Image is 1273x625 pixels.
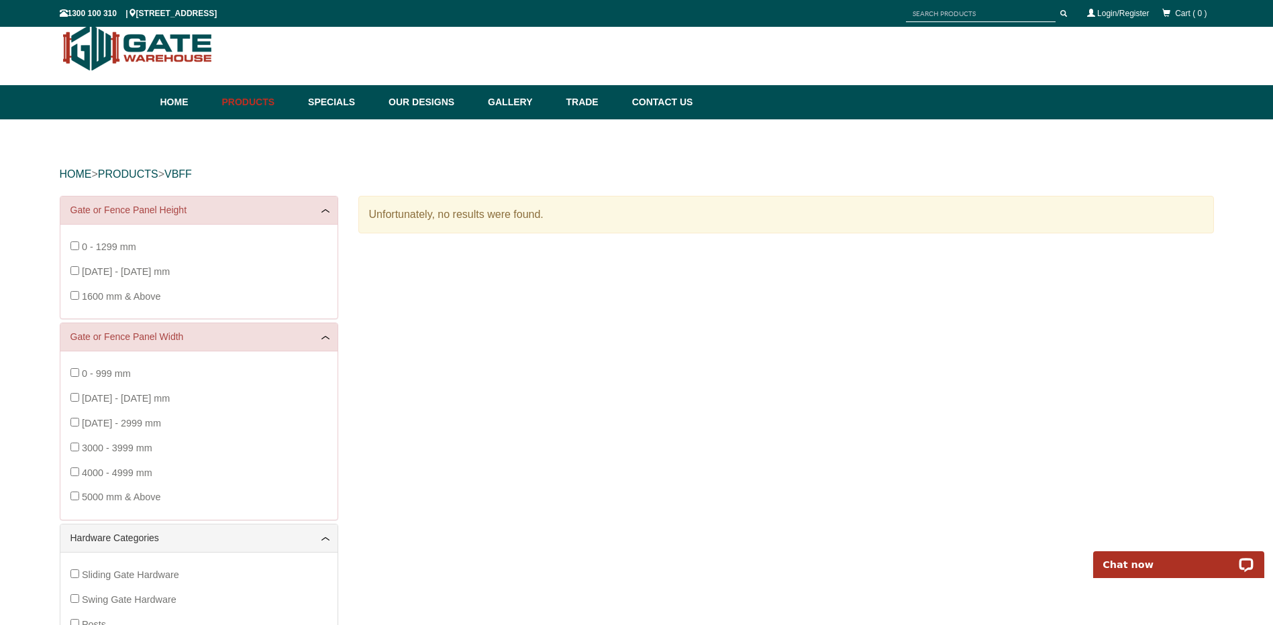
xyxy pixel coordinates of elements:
a: Home [160,85,215,119]
div: > > [60,153,1214,196]
span: [DATE] - 2999 mm [82,418,161,429]
a: HOME [60,168,92,180]
a: VBFF [164,168,192,180]
a: Gallery [481,85,559,119]
span: 0 - 1299 mm [82,241,136,252]
span: 1600 mm & Above [82,291,161,302]
div: Unfortunately, no results were found. [358,196,1214,233]
span: 4000 - 4999 mm [82,467,152,478]
a: Trade [559,85,625,119]
a: Products [215,85,302,119]
span: Sliding Gate Hardware [82,569,179,580]
span: Cart ( 0 ) [1175,9,1207,18]
a: Contact Us [625,85,693,119]
a: Gate or Fence Panel Height [70,203,327,217]
img: Gate Warehouse [60,17,216,78]
span: 1300 100 310 | [STREET_ADDRESS] [60,9,217,18]
span: Swing Gate Hardware [82,594,176,605]
span: 5000 mm & Above [82,492,161,502]
a: PRODUCTS [98,168,158,180]
iframe: LiveChat chat widget [1084,536,1273,578]
span: [DATE] - [DATE] mm [82,266,170,277]
span: 0 - 999 mm [82,368,131,379]
a: Gate or Fence Panel Width [70,330,327,344]
input: SEARCH PRODUCTS [906,5,1056,22]
span: 3000 - 3999 mm [82,443,152,453]
a: Specials [301,85,382,119]
span: [DATE] - [DATE] mm [82,393,170,404]
a: Login/Register [1097,9,1149,18]
a: Our Designs [382,85,481,119]
a: Hardware Categories [70,531,327,545]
